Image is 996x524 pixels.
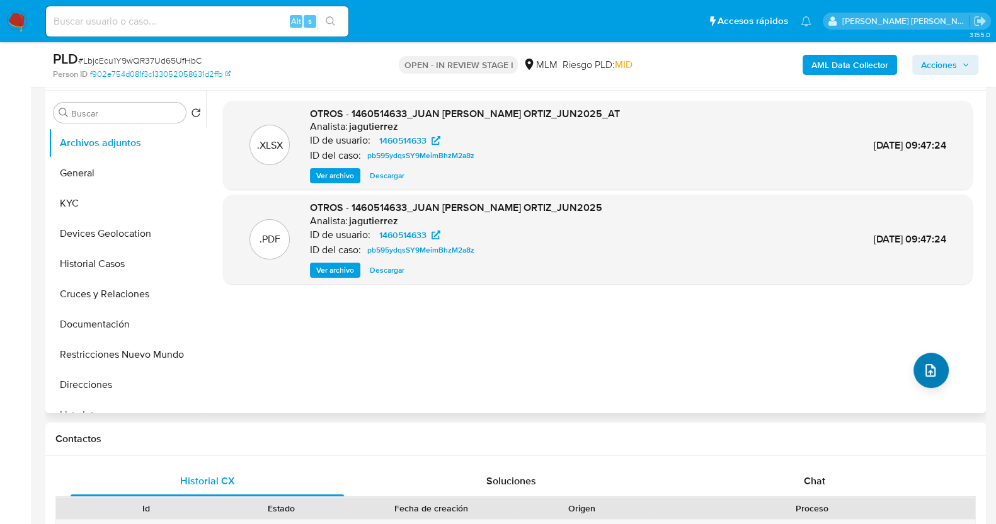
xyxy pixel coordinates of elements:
[969,30,990,40] span: 3.155.0
[486,474,536,488] span: Soluciones
[49,309,206,339] button: Documentación
[370,264,404,276] span: Descargar
[310,120,348,133] p: Analista:
[49,249,206,279] button: Historial Casos
[362,148,479,163] a: pb595ydqsSY9MeimBhzM2a8z
[372,133,448,148] a: 1460514633
[53,48,78,69] b: PLD
[310,106,620,121] span: OTROS - 1460514633_JUAN [PERSON_NAME] ORTIZ_JUN2025_AT
[523,502,641,515] div: Origen
[363,168,411,183] button: Descargar
[310,149,361,162] p: ID del caso:
[913,353,949,388] button: upload-file
[803,55,897,75] button: AML Data Collector
[191,108,201,122] button: Volver al orden por defecto
[260,232,280,246] p: .PDF
[399,56,518,74] p: OPEN - IN REVIEW STAGE I
[55,433,976,445] h1: Contactos
[801,16,811,26] a: Notificaciones
[308,15,312,27] span: s
[49,370,206,400] button: Direcciones
[49,279,206,309] button: Cruces y Relaciones
[614,57,632,72] span: MID
[310,244,361,256] p: ID del caso:
[180,474,235,488] span: Historial CX
[310,229,370,241] p: ID de usuario:
[222,502,340,515] div: Estado
[59,108,69,118] button: Buscar
[363,263,411,278] button: Descargar
[71,108,181,119] input: Buscar
[362,242,479,258] a: pb595ydqsSY9MeimBhzM2a8z
[310,263,360,278] button: Ver archivo
[874,232,946,246] span: [DATE] 09:47:24
[49,158,206,188] button: General
[49,128,206,158] button: Archivos adjuntos
[87,502,205,515] div: Id
[912,55,978,75] button: Acciones
[49,188,206,219] button: KYC
[874,138,946,152] span: [DATE] 09:47:24
[316,264,354,276] span: Ver archivo
[658,502,966,515] div: Proceso
[349,120,398,133] h6: jagutierrez
[46,13,348,30] input: Buscar usuario o caso...
[349,215,398,227] h6: jagutierrez
[310,168,360,183] button: Ver archivo
[90,69,231,80] a: f902e754d081f3c133052058631d2ffb
[367,148,474,163] span: pb595ydqsSY9MeimBhzM2a8z
[316,169,354,182] span: Ver archivo
[78,54,202,67] span: # LbjcEcu1Y9wQR37Ud65UfHbC
[842,15,970,27] p: baltazar.cabreradupeyron@mercadolibre.com.mx
[358,502,505,515] div: Fecha de creación
[318,13,343,30] button: search-icon
[310,215,348,227] p: Analista:
[379,133,426,148] span: 1460514633
[310,200,602,215] span: OTROS - 1460514633_JUAN [PERSON_NAME] ORTIZ_JUN2025
[973,14,987,28] a: Salir
[921,55,957,75] span: Acciones
[367,242,474,258] span: pb595ydqsSY9MeimBhzM2a8z
[257,139,283,152] p: .XLSX
[379,227,426,242] span: 1460514633
[562,58,632,72] span: Riesgo PLD:
[372,227,448,242] a: 1460514633
[53,69,88,80] b: Person ID
[49,219,206,249] button: Devices Geolocation
[291,15,301,27] span: Alt
[49,400,206,430] button: Lista Interna
[804,474,825,488] span: Chat
[370,169,404,182] span: Descargar
[718,14,788,28] span: Accesos rápidos
[49,339,206,370] button: Restricciones Nuevo Mundo
[811,55,888,75] b: AML Data Collector
[523,58,557,72] div: MLM
[310,134,370,147] p: ID de usuario:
